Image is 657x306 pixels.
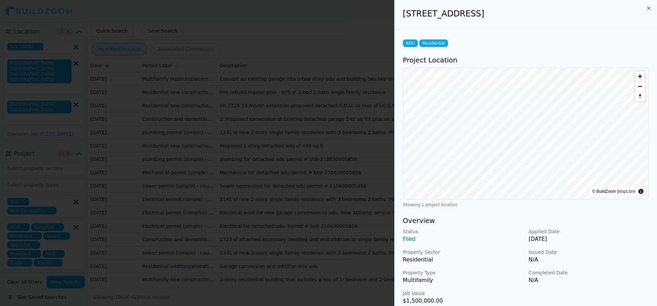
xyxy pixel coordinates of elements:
[529,228,649,235] p: Applied Date
[592,188,635,195] div: © BuildZoom |
[618,189,635,194] a: MapLibre
[403,216,649,225] h3: Overview
[403,249,523,256] p: Property Sector
[635,81,645,91] button: Zoom out
[419,39,448,47] span: Residential
[403,256,523,264] p: Residential
[403,269,523,276] p: Property Type
[403,8,649,19] h2: [STREET_ADDRESS]
[529,269,649,276] p: Completed Date
[403,235,523,243] p: Filed
[637,187,645,196] summary: Toggle attribution
[529,235,649,243] p: [DATE]
[529,249,649,256] p: Issued Date
[403,68,648,199] canvas: Map
[403,297,523,305] p: $1,500,000.00
[635,71,645,81] button: Zoom in
[635,91,645,101] button: Reset bearing to north
[529,276,649,284] p: N/A
[403,202,649,208] div: Showing 1 project location
[403,228,523,235] p: Status
[403,55,649,65] h3: Project Location
[529,256,649,264] p: N/A
[403,290,523,297] p: Job Value
[403,39,418,47] span: ADU
[403,276,523,284] p: Multifamily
